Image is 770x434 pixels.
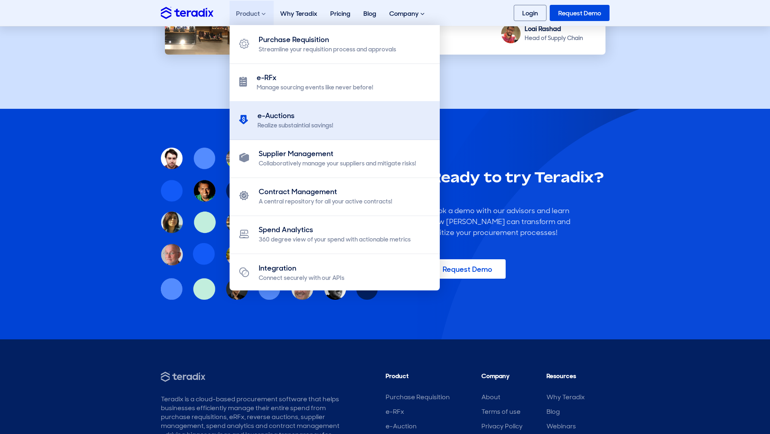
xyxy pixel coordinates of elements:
[259,235,411,244] div: 360 degree view of your spend with actionable metrics
[429,168,609,186] h2: Ready to try Teradix?
[161,7,213,19] img: Teradix logo
[259,274,344,282] div: Connect securely with our APIs
[383,1,432,27] div: Company
[230,25,440,64] a: Purchase Requisition Streamline your requisition process and approvals
[230,215,440,254] a: Spend Analytics 360 degree view of your spend with actionable metrics
[386,372,458,385] li: Product
[546,422,576,430] a: Webinars
[259,224,411,235] div: Spend Analytics
[324,1,357,26] a: Pricing
[481,393,500,401] a: About
[257,121,333,130] div: Realize substaintial savings!
[161,372,205,382] img: Teradix - Source Smarter
[546,393,585,401] a: Why Teradix
[429,259,506,279] a: Request Demo
[230,139,440,178] a: Supplier Management Collaboratively manage your suppliers and mitigate risks!
[481,372,523,385] li: Company
[230,177,440,216] a: Contract Management A central repository for all your active contracts!
[230,63,440,102] a: e-RFx Manage sourcing events like never before!
[429,205,575,238] div: Book a demo with our advisors and learn how [PERSON_NAME] can transform and digitize your procure...
[259,197,392,206] div: A central repository for all your active contracts!
[259,159,416,168] div: Collaboratively manage your suppliers and mitigate risks!
[259,45,396,54] div: Streamline your requisition process and approvals
[230,1,274,27] div: Product
[525,34,583,42] div: Head of Supply Chain
[259,148,416,159] div: Supplier Management
[514,5,546,21] a: Login
[481,407,521,416] a: Terms of use
[257,72,373,83] div: e-RFx
[386,393,450,401] a: Purchase Requisition
[546,372,610,385] li: Resources
[230,253,440,292] a: Integration Connect securely with our APIs
[259,263,344,274] div: Integration
[230,101,440,140] a: e-Auctions Realize substaintial savings!
[259,34,396,45] div: Purchase Requisition
[550,5,610,21] a: Request Demo
[386,422,417,430] a: e-Auction
[386,407,404,416] a: e-RFx
[257,83,373,92] div: Manage sourcing events like never before!
[717,381,759,423] iframe: Chatbot
[274,1,324,26] a: Why Teradix
[257,110,333,121] div: e-Auctions
[259,186,392,197] div: Contract Management
[481,422,523,430] a: Privacy Policy
[357,1,383,26] a: Blog
[161,148,379,301] img: Teradix Customers
[525,24,583,34] div: Loai Rashad
[546,407,560,416] a: Blog
[501,24,521,43] img: Loai Rashad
